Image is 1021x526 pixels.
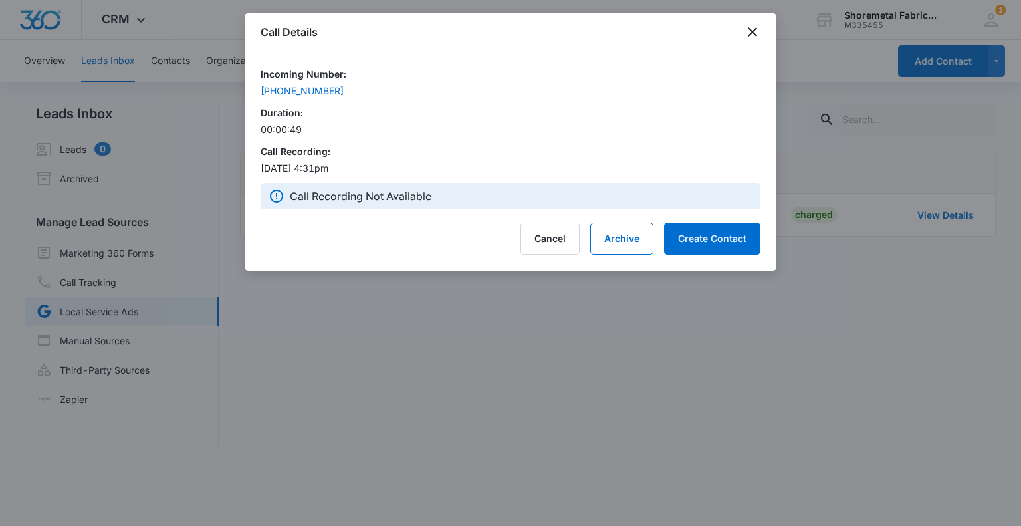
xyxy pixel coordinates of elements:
button: close [744,24,760,40]
div: [PHONE_NUMBER] [261,84,747,98]
h6: Duration: [261,106,760,120]
button: Cancel [520,223,580,255]
button: Create Contact [664,223,760,255]
button: Archive [590,223,653,255]
p: Call Recording Not Available [290,188,431,204]
p: [DATE] 4:31pm [261,161,760,175]
p: 00:00:49 [261,122,760,136]
a: [PHONE_NUMBER] [261,84,760,98]
h1: Call Details [261,24,318,40]
h6: Call Recording: [261,144,760,158]
h6: Incoming Number: [261,67,760,81]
